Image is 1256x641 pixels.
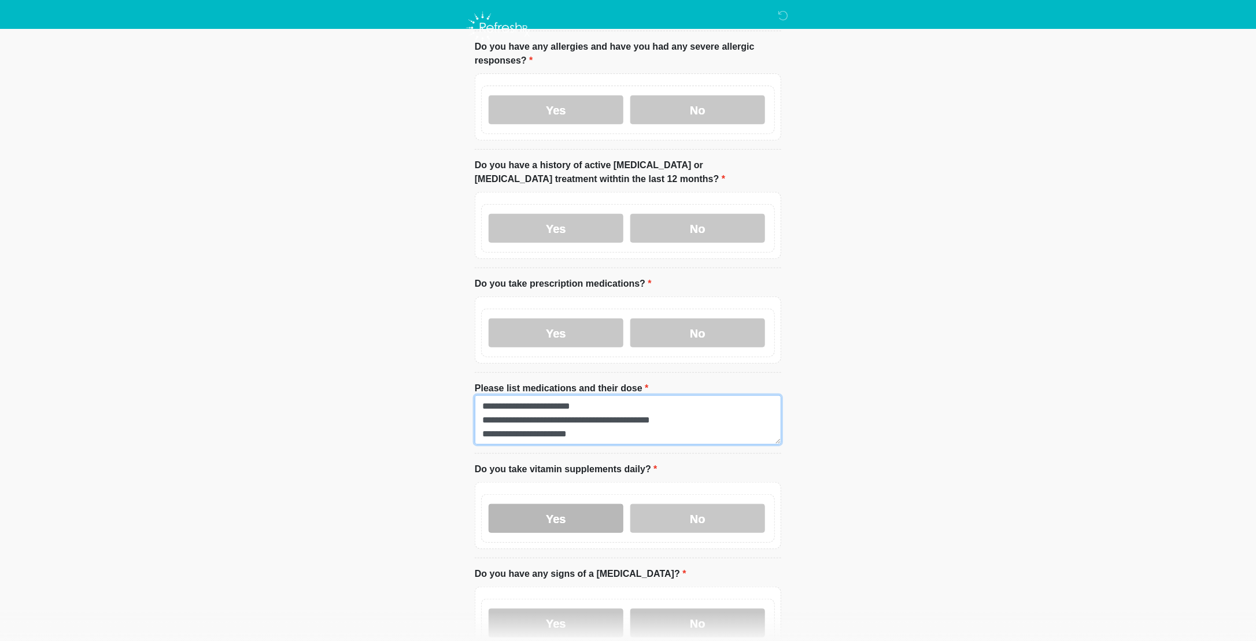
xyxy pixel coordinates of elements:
label: No [630,214,765,243]
label: Yes [489,504,623,533]
label: No [630,504,765,533]
label: No [630,318,765,347]
label: Yes [489,609,623,638]
label: Yes [489,214,623,243]
label: Do you have a history of active [MEDICAL_DATA] or [MEDICAL_DATA] treatment withtin the last 12 mo... [475,158,781,186]
label: Yes [489,95,623,124]
label: No [630,95,765,124]
label: Do you take prescription medications? [475,277,652,291]
img: Refresh RX Logo [463,9,533,47]
label: Please list medications and their dose [475,381,649,395]
label: No [630,609,765,638]
label: Yes [489,318,623,347]
label: Do you take vitamin supplements daily? [475,462,657,476]
label: Do you have any signs of a [MEDICAL_DATA]? [475,567,686,581]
